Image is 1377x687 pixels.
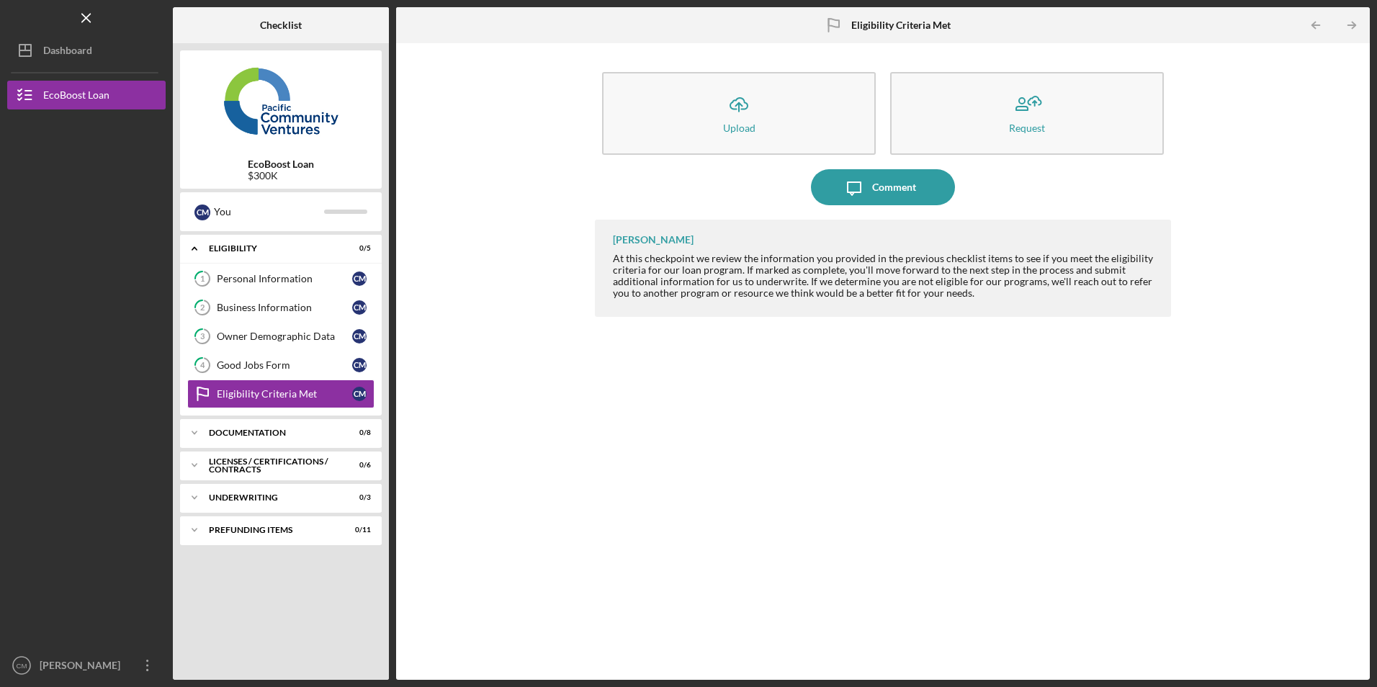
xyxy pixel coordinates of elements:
div: 0 / 3 [345,493,371,502]
tspan: 3 [200,332,205,341]
img: Product logo [180,58,382,144]
button: CM[PERSON_NAME] [7,651,166,680]
text: CM [17,662,27,670]
tspan: 1 [200,274,205,284]
div: Comment [872,169,916,205]
div: C M [352,329,367,343]
b: EcoBoost Loan [248,158,314,170]
button: Request [890,72,1164,155]
div: C M [352,387,367,401]
div: Underwriting [209,493,335,502]
div: $300K [248,170,314,181]
div: EcoBoost Loan [43,81,109,113]
a: Eligibility Criteria MetCM [187,380,374,408]
b: Checklist [260,19,302,31]
div: Eligibility [209,244,335,253]
div: [PERSON_NAME] [613,234,694,246]
div: 0 / 11 [345,526,371,534]
div: Documentation [209,428,335,437]
tspan: 2 [200,303,205,313]
a: 1Personal InformationCM [187,264,374,293]
div: Dashboard [43,36,92,68]
button: Upload [602,72,876,155]
div: At this checkpoint we review the information you provided in the previous checklist items to see ... [613,253,1156,299]
b: Eligibility Criteria Met [851,19,951,31]
a: 2Business InformationCM [187,293,374,322]
a: 4Good Jobs FormCM [187,351,374,380]
div: C M [194,205,210,220]
div: Business Information [217,302,352,313]
div: Eligibility Criteria Met [217,388,352,400]
div: 0 / 5 [345,244,371,253]
div: Request [1009,122,1045,133]
button: EcoBoost Loan [7,81,166,109]
div: [PERSON_NAME] [36,651,130,683]
a: 3Owner Demographic DataCM [187,322,374,351]
button: Dashboard [7,36,166,65]
div: You [214,199,324,224]
tspan: 4 [200,361,205,370]
div: C M [352,358,367,372]
div: C M [352,271,367,286]
div: Owner Demographic Data [217,331,352,342]
div: 0 / 8 [345,428,371,437]
div: Prefunding Items [209,526,335,534]
div: Upload [723,122,755,133]
div: Personal Information [217,273,352,284]
div: 0 / 6 [345,461,371,470]
button: Comment [811,169,955,205]
div: C M [352,300,367,315]
div: Good Jobs Form [217,359,352,371]
div: Licenses / Certifications / Contracts [209,457,335,474]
